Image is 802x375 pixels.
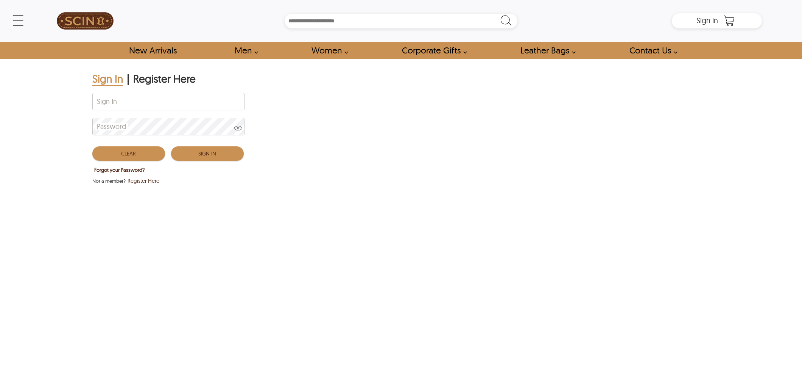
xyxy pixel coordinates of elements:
[128,177,159,185] span: Register Here
[621,42,682,59] a: contact-us
[120,42,185,59] a: Shop New Arrivals
[696,16,718,25] span: Sign in
[187,188,278,204] iframe: fb:login_button Facebook Social Plugin
[696,18,718,24] a: Sign in
[171,146,244,161] button: Sign In
[92,146,165,161] button: Clear
[770,345,794,367] iframe: chat widget
[226,42,262,59] a: shop men's leather jackets
[722,15,737,27] a: Shopping Cart
[89,188,187,204] iframe: Sign in with Google Button
[133,72,196,86] div: Register Here
[393,42,471,59] a: Shop Leather Corporate Gifts
[512,42,580,59] a: Shop Leather Bags
[658,226,794,341] iframe: chat widget
[92,165,146,175] button: Forgot your Password?
[57,4,114,38] img: SCIN
[92,72,123,86] div: Sign In
[303,42,352,59] a: Shop Women Leather Jackets
[40,4,130,38] a: SCIN
[127,72,129,86] div: |
[92,177,126,185] span: Not a member?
